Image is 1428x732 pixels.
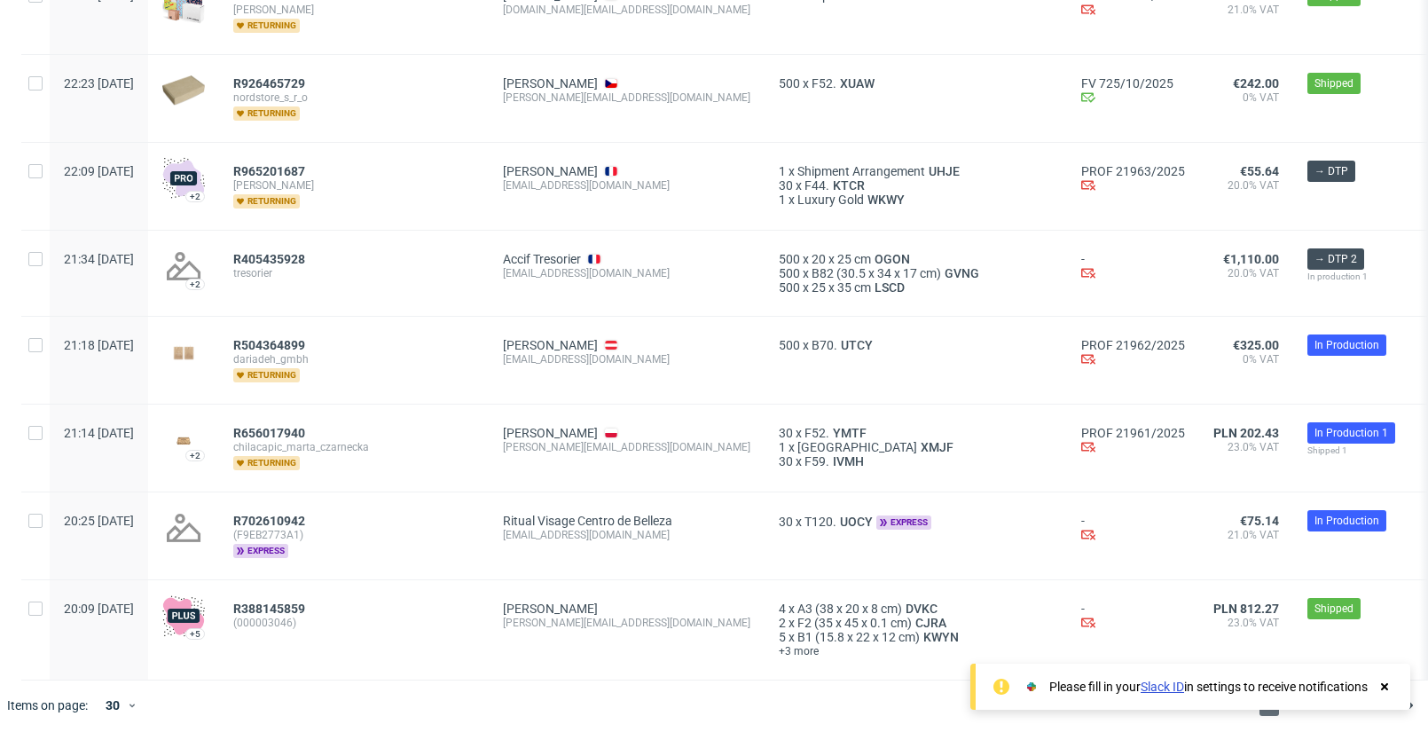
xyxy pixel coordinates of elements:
[190,279,200,289] div: +2
[779,252,1053,266] div: x
[503,338,598,352] a: [PERSON_NAME]
[1233,76,1279,91] span: €242.00
[233,194,300,209] span: returning
[503,76,598,91] a: [PERSON_NAME]
[233,252,309,266] a: R405435928
[503,440,750,454] div: [PERSON_NAME][EMAIL_ADDRESS][DOMAIN_NAME]
[779,514,1053,530] div: x
[7,697,88,714] span: Items on page:
[779,338,1053,352] div: x
[233,528,475,542] span: (F9EB2773A1)
[233,338,305,352] span: R504364899
[1314,513,1379,529] span: In Production
[797,630,920,644] span: B1 (15.8 x 22 x 12 cm)
[503,528,750,542] div: [EMAIL_ADDRESS][DOMAIN_NAME]
[162,429,205,453] img: version_two_editor_design
[64,426,134,440] span: 21:14 [DATE]
[1213,178,1279,193] span: 20.0% VAT
[503,426,598,440] a: [PERSON_NAME]
[917,440,957,454] a: XMJF
[829,178,868,193] span: KTCR
[233,368,300,382] span: returning
[1081,252,1185,283] div: -
[779,602,1053,616] div: x
[797,164,925,178] span: Shipment Arrangement
[162,75,205,106] img: plain-eco.9b3ba858dad33fd82c36.png
[779,602,786,616] span: 4
[1081,338,1185,352] a: PROF 21962/2025
[190,451,200,460] div: +2
[233,91,475,105] span: nordstore_s_r_o
[902,602,941,616] a: DVKC
[779,454,793,468] span: 30
[64,252,134,266] span: 21:34 [DATE]
[1213,91,1279,105] span: 0% VAT
[779,616,786,630] span: 2
[836,76,878,91] a: XUAW
[829,426,870,440] a: YMTF
[190,192,200,201] div: +2
[1240,164,1279,178] span: €55.64
[1049,678,1368,696] div: Please fill in your in settings to receive notifications
[925,164,963,178] a: UHJE
[1081,602,1185,633] div: -
[812,280,871,295] span: 25 x 35 cm
[804,515,836,529] span: T120.
[812,266,941,280] span: B82 (30.5 x 34 x 17 cm)
[233,338,309,352] a: R504364899
[233,602,305,616] span: R388145859
[233,352,475,366] span: dariadeh_gmbh
[779,76,800,91] span: 500
[95,693,127,718] div: 30
[233,544,288,558] span: express
[162,338,205,366] img: data
[233,76,309,91] a: R926465729
[233,164,305,178] span: R965201687
[779,644,1053,658] a: +3 more
[1213,440,1279,454] span: 23.0% VAT
[1213,266,1279,280] span: 20.0% VAT
[779,266,1053,280] div: x
[233,440,475,454] span: chilacapic_marta_czarnecka
[941,266,983,280] a: GVNG
[1213,616,1279,630] span: 23.0% VAT
[233,106,300,121] span: returning
[1081,426,1185,440] a: PROF 21961/2025
[779,454,1053,468] div: x
[233,426,309,440] a: R656017940
[503,91,750,105] div: [PERSON_NAME][EMAIL_ADDRESS][DOMAIN_NAME]
[1081,76,1185,91] a: FV 725/10/2025
[233,266,475,280] span: tresorier
[503,178,750,193] div: [EMAIL_ADDRESS][DOMAIN_NAME]
[233,426,305,440] span: R656017940
[503,514,672,528] a: Ritual Visage Centro de Belleza
[1314,601,1353,617] span: Shipped
[233,3,475,17] span: [PERSON_NAME]
[233,616,475,630] span: (000003046)
[233,456,300,470] span: returning
[64,338,134,352] span: 21:18 [DATE]
[233,252,305,266] span: R405435928
[1314,337,1379,353] span: In Production
[162,157,205,200] img: pro-icon.017ec5509f39f3e742e3.png
[233,514,305,528] span: R702610942
[837,338,876,352] a: UTCY
[779,440,1053,454] div: x
[871,252,914,266] span: OGON
[1081,514,1185,545] div: -
[233,76,305,91] span: R926465729
[1233,338,1279,352] span: €325.00
[162,507,205,549] img: no_design.png
[1307,270,1402,284] div: In production 1
[779,280,1053,295] div: x
[162,594,205,637] img: plus-icon.676465ae8f3a83198b3f.png
[779,426,793,440] span: 30
[1314,251,1357,267] span: → DTP 2
[779,164,786,178] span: 1
[779,178,793,193] span: 30
[779,630,1053,644] div: x
[797,193,864,207] span: Luxury Gold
